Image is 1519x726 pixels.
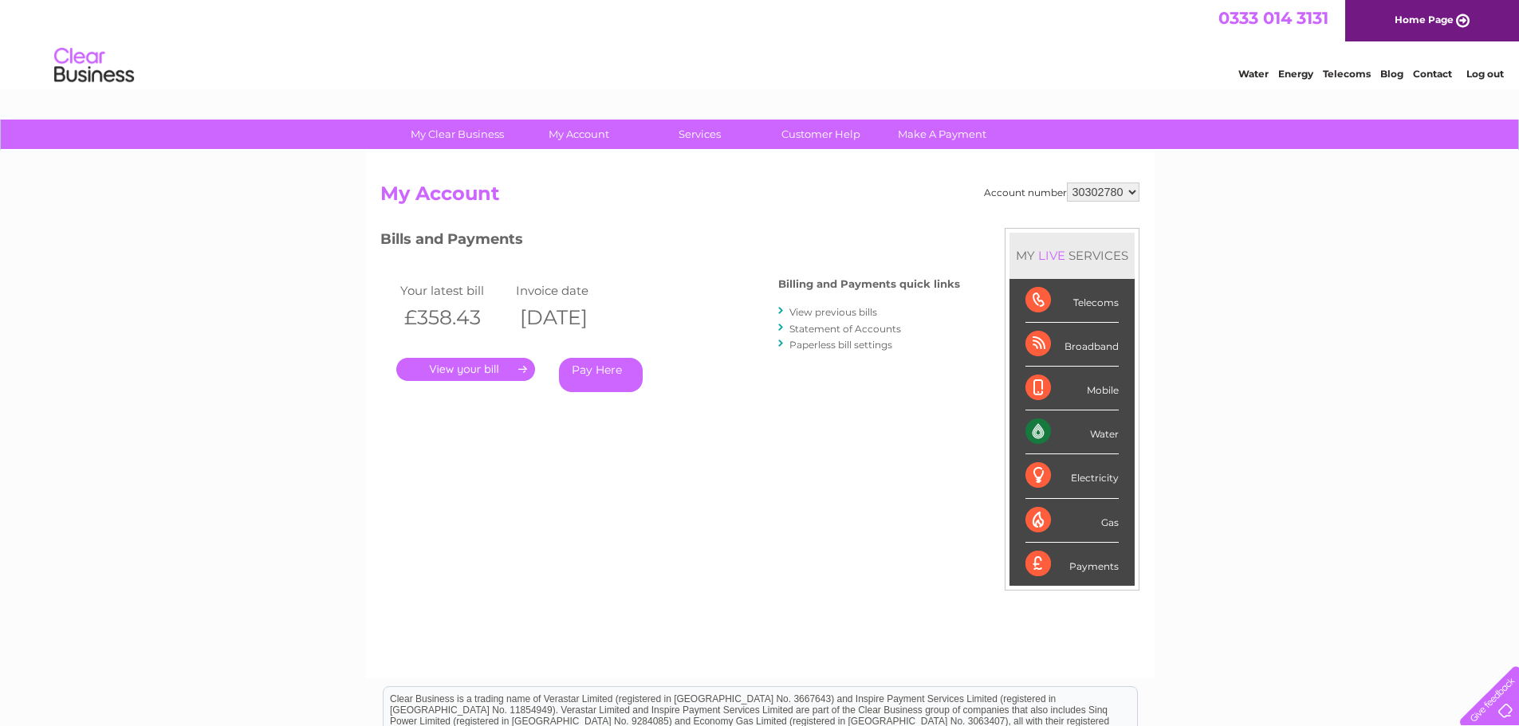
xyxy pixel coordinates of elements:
[789,306,877,318] a: View previous bills
[1025,279,1119,323] div: Telecoms
[755,120,887,149] a: Customer Help
[1035,248,1068,263] div: LIVE
[53,41,135,90] img: logo.png
[1025,499,1119,543] div: Gas
[1323,68,1371,80] a: Telecoms
[876,120,1008,149] a: Make A Payment
[1025,323,1119,367] div: Broadband
[1380,68,1403,80] a: Blog
[1025,367,1119,410] div: Mobile
[559,358,643,392] a: Pay Here
[1009,233,1135,278] div: MY SERVICES
[380,182,1139,213] h2: My Account
[1025,410,1119,454] div: Water
[789,323,901,335] a: Statement of Accounts
[1025,543,1119,586] div: Payments
[1413,68,1452,80] a: Contact
[380,228,960,256] h3: Bills and Payments
[384,9,1137,77] div: Clear Business is a trading name of Verastar Limited (registered in [GEOGRAPHIC_DATA] No. 3667643...
[634,120,765,149] a: Services
[1278,68,1313,80] a: Energy
[1218,8,1328,28] a: 0333 014 3131
[512,301,628,334] th: [DATE]
[513,120,644,149] a: My Account
[1025,454,1119,498] div: Electricity
[1466,68,1504,80] a: Log out
[396,280,512,301] td: Your latest bill
[392,120,523,149] a: My Clear Business
[512,280,628,301] td: Invoice date
[1238,68,1269,80] a: Water
[789,339,892,351] a: Paperless bill settings
[396,301,512,334] th: £358.43
[778,278,960,290] h4: Billing and Payments quick links
[984,182,1139,202] div: Account number
[396,358,535,381] a: .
